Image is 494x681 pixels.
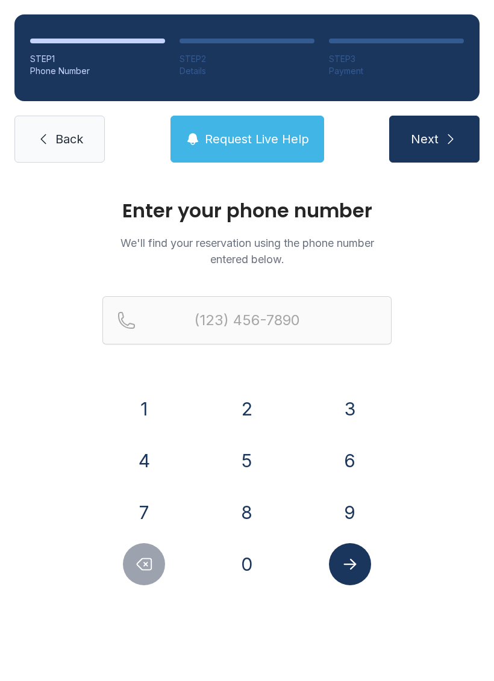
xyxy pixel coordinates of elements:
[226,491,268,533] button: 8
[329,440,371,482] button: 6
[123,491,165,533] button: 7
[329,53,464,65] div: STEP 3
[226,388,268,430] button: 2
[226,543,268,585] button: 0
[123,543,165,585] button: Delete number
[180,53,314,65] div: STEP 2
[55,131,83,148] span: Back
[102,235,392,267] p: We'll find your reservation using the phone number entered below.
[30,65,165,77] div: Phone Number
[102,201,392,220] h1: Enter your phone number
[123,440,165,482] button: 4
[102,296,392,344] input: Reservation phone number
[329,388,371,430] button: 3
[329,65,464,77] div: Payment
[123,388,165,430] button: 1
[411,131,439,148] span: Next
[329,543,371,585] button: Submit lookup form
[180,65,314,77] div: Details
[329,491,371,533] button: 9
[226,440,268,482] button: 5
[30,53,165,65] div: STEP 1
[205,131,309,148] span: Request Live Help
